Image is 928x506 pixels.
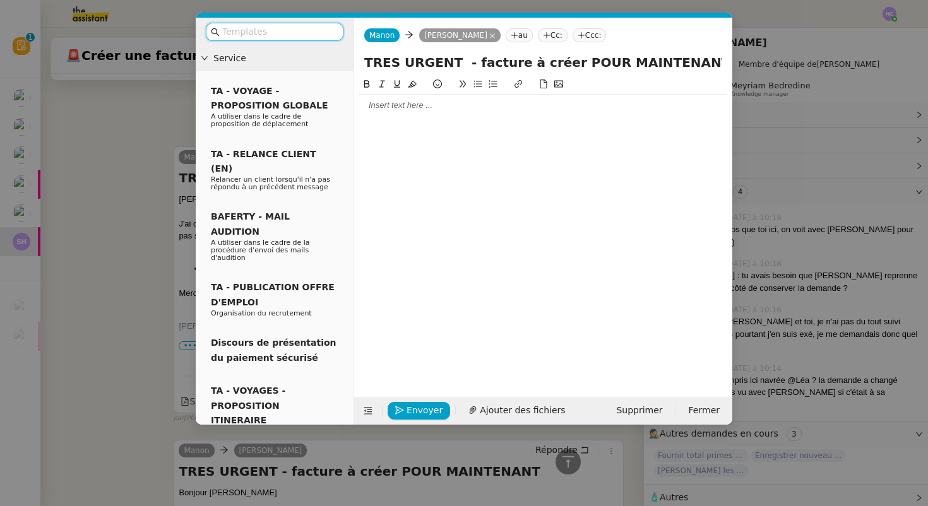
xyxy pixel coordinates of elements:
[211,149,316,174] span: TA - RELANCE CLIENT (EN)
[211,238,310,262] span: A utiliser dans le cadre de la procédure d'envoi des mails d'audition
[573,28,607,42] nz-tag: Ccc:
[461,402,573,420] button: Ajouter des fichiers
[222,25,336,39] input: Templates
[369,31,395,40] span: Manon
[689,403,720,418] span: Fermer
[609,402,670,420] button: Supprimer
[211,309,312,317] span: Organisation du recrutement
[506,28,533,42] nz-tag: au
[211,282,335,307] span: TA - PUBLICATION OFFRE D'EMPLOI
[211,112,308,128] span: A utiliser dans le cadre de proposition de déplacement
[364,53,722,72] input: Subject
[407,403,443,418] span: Envoyer
[211,86,328,110] span: TA - VOYAGE - PROPOSITION GLOBALE
[388,402,450,420] button: Envoyer
[211,211,290,236] span: BAFERTY - MAIL AUDITION
[480,403,565,418] span: Ajouter des fichiers
[211,338,336,362] span: Discours de présentation du paiement sécurisé
[196,46,354,71] div: Service
[681,402,727,420] button: Fermer
[213,51,348,66] span: Service
[538,28,568,42] nz-tag: Cc:
[211,385,285,425] span: TA - VOYAGES - PROPOSITION ITINERAIRE
[211,175,330,191] span: Relancer un client lorsqu'il n'a pas répondu à un précédent message
[616,403,662,418] span: Supprimer
[419,28,501,42] nz-tag: [PERSON_NAME]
